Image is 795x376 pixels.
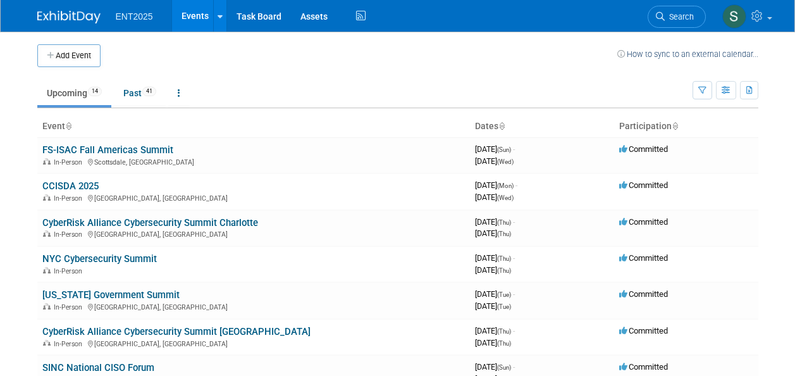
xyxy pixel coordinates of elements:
[513,289,515,299] span: -
[619,180,668,190] span: Committed
[42,144,173,156] a: FS-ISAC Fall Americas Summit
[65,121,71,131] a: Sort by Event Name
[475,192,514,202] span: [DATE]
[142,87,156,96] span: 41
[619,289,668,299] span: Committed
[42,301,465,311] div: [GEOGRAPHIC_DATA], [GEOGRAPHIC_DATA]
[475,362,515,372] span: [DATE]
[497,230,511,237] span: (Thu)
[513,362,515,372] span: -
[475,156,514,166] span: [DATE]
[42,326,311,337] a: CyberRisk Alliance Cybersecurity Summit [GEOGRAPHIC_DATA]
[42,338,465,348] div: [GEOGRAPHIC_DATA], [GEOGRAPHIC_DATA]
[475,217,515,227] span: [DATE]
[42,180,99,192] a: CCISDA 2025
[497,255,511,262] span: (Thu)
[42,229,465,239] div: [GEOGRAPHIC_DATA], [GEOGRAPHIC_DATA]
[37,44,101,67] button: Add Event
[43,303,51,310] img: In-Person Event
[497,291,511,298] span: (Tue)
[614,116,758,137] th: Participation
[619,253,668,263] span: Committed
[497,364,511,371] span: (Sun)
[475,180,517,190] span: [DATE]
[672,121,678,131] a: Sort by Participation Type
[42,289,180,301] a: [US_STATE] Government Summit
[497,158,514,165] span: (Wed)
[54,194,86,203] span: In-Person
[37,81,111,105] a: Upcoming14
[42,192,465,203] div: [GEOGRAPHIC_DATA], [GEOGRAPHIC_DATA]
[475,301,511,311] span: [DATE]
[475,326,515,335] span: [DATE]
[665,12,694,22] span: Search
[475,289,515,299] span: [DATE]
[497,219,511,226] span: (Thu)
[42,156,465,166] div: Scottsdale, [GEOGRAPHIC_DATA]
[43,340,51,346] img: In-Person Event
[515,180,517,190] span: -
[114,81,166,105] a: Past41
[475,265,511,275] span: [DATE]
[43,230,51,237] img: In-Person Event
[54,158,86,166] span: In-Person
[42,217,258,229] a: CyberRisk Alliance Cybersecurity Summit Charlotte
[619,217,668,227] span: Committed
[619,144,668,154] span: Committed
[43,267,51,273] img: In-Person Event
[497,340,511,347] span: (Thu)
[648,6,706,28] a: Search
[475,338,511,348] span: [DATE]
[42,362,154,373] a: SINC National CISO Forum
[43,194,51,201] img: In-Person Event
[513,326,515,335] span: -
[497,182,514,189] span: (Mon)
[619,362,668,372] span: Committed
[475,253,515,263] span: [DATE]
[722,4,746,28] img: Stephanie Silva
[619,326,668,335] span: Committed
[497,146,511,153] span: (Sun)
[54,230,86,239] span: In-Person
[470,116,614,137] th: Dates
[475,229,511,238] span: [DATE]
[498,121,505,131] a: Sort by Start Date
[497,328,511,335] span: (Thu)
[116,11,153,22] span: ENT2025
[54,340,86,348] span: In-Person
[54,303,86,311] span: In-Person
[513,217,515,227] span: -
[497,303,511,310] span: (Tue)
[37,116,470,137] th: Event
[513,144,515,154] span: -
[54,267,86,275] span: In-Person
[37,11,101,23] img: ExhibitDay
[617,49,758,59] a: How to sync to an external calendar...
[475,144,515,154] span: [DATE]
[42,253,157,265] a: NYC Cybersecurity Summit
[88,87,102,96] span: 14
[513,253,515,263] span: -
[497,194,514,201] span: (Wed)
[497,267,511,274] span: (Thu)
[43,158,51,165] img: In-Person Event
